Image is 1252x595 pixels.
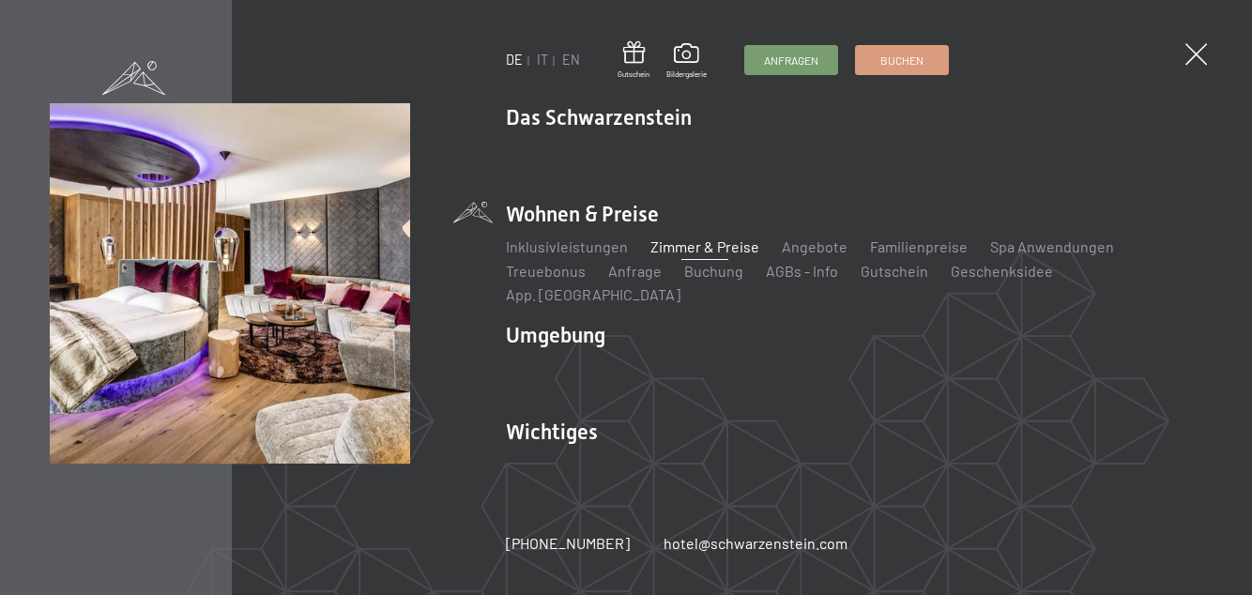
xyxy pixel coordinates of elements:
a: EN [562,52,580,68]
span: [PHONE_NUMBER] [506,534,630,552]
a: AGBs - Info [766,262,838,280]
a: hotel@schwarzenstein.com [664,533,847,554]
a: Spa Anwendungen [990,237,1114,255]
span: Anfragen [764,53,818,69]
span: Buchen [880,53,924,69]
a: Angebote [782,237,847,255]
a: Zimmer & Preise [650,237,759,255]
a: IT [537,52,548,68]
a: Familienpreise [870,237,968,255]
a: Gutschein [861,262,928,280]
a: Geschenksidee [951,262,1053,280]
span: Bildergalerie [666,69,707,80]
a: DE [506,52,523,68]
span: Gutschein [618,69,649,80]
a: Buchung [684,262,743,280]
a: Anfragen [745,46,837,74]
a: App. [GEOGRAPHIC_DATA] [506,285,680,303]
a: Inklusivleistungen [506,237,628,255]
a: Anfrage [608,262,662,280]
a: Treuebonus [506,262,586,280]
a: [PHONE_NUMBER] [506,533,630,554]
a: Buchen [856,46,948,74]
a: Bildergalerie [666,43,707,79]
a: Gutschein [618,41,649,80]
